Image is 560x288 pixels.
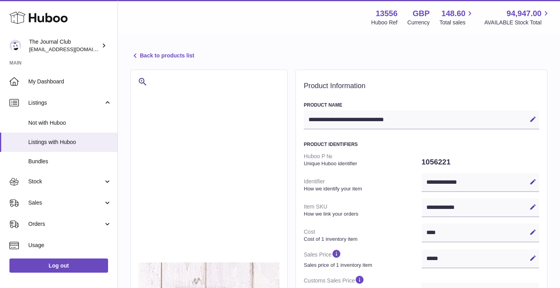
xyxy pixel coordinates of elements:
div: Currency [408,19,430,26]
dt: Cost [304,225,422,246]
div: Huboo Ref [371,19,398,26]
strong: Unique Huboo identifier [304,160,420,167]
strong: Sales price of 1 inventory item [304,262,420,269]
strong: Cost of 1 inventory item [304,236,420,243]
span: Bundles [28,158,112,165]
span: Total sales [439,19,474,26]
div: The Journal Club [29,38,100,53]
span: Orders [28,220,103,228]
span: 94,947.00 [507,8,542,19]
strong: How we identify your item [304,185,420,192]
span: Usage [28,242,112,249]
h2: Product Information [304,82,539,90]
span: My Dashboard [28,78,112,85]
strong: How we link your orders [304,210,420,218]
a: Log out [9,258,108,273]
dd: 1056221 [422,154,540,170]
strong: 13556 [376,8,398,19]
img: hello@thejournalclub.co.uk [9,40,21,52]
a: Back to products list [130,51,194,61]
span: Sales [28,199,103,207]
strong: GBP [413,8,430,19]
span: AVAILABLE Stock Total [484,19,551,26]
span: 148.60 [441,8,465,19]
h3: Product Identifiers [304,141,539,148]
span: Listings with Huboo [28,138,112,146]
dt: Identifier [304,175,422,195]
a: 94,947.00 AVAILABLE Stock Total [484,8,551,26]
span: Not with Huboo [28,119,112,127]
h3: Product Name [304,102,539,108]
span: Listings [28,99,103,107]
span: Stock [28,178,103,185]
span: [EMAIL_ADDRESS][DOMAIN_NAME] [29,46,116,52]
dt: Huboo P № [304,150,422,170]
a: 148.60 Total sales [439,8,474,26]
dt: Item SKU [304,200,422,220]
dt: Sales Price [304,246,422,271]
